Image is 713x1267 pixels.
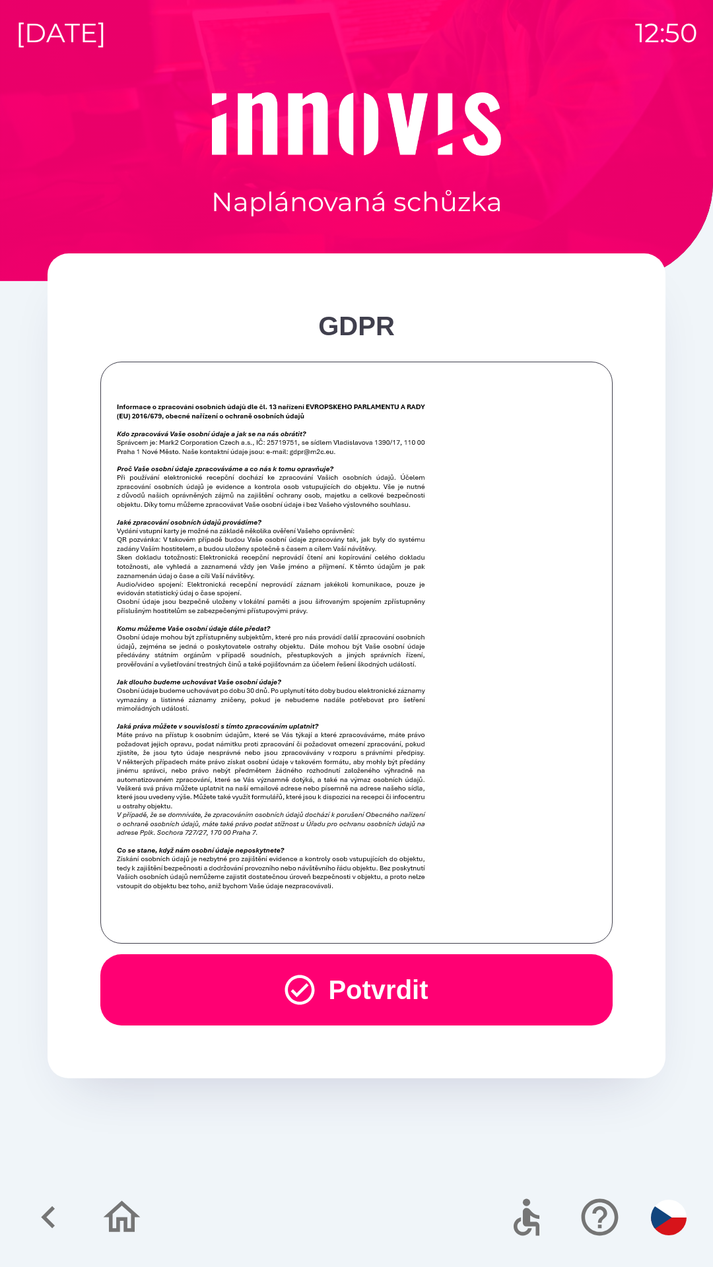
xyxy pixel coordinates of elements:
div: GDPR [100,306,613,346]
p: Naplánovaná schůzka [211,182,502,222]
button: Potvrdit [100,954,613,1025]
img: Logo [48,92,665,156]
p: 12:50 [635,13,697,53]
p: [DATE] [16,13,106,53]
img: cs flag [651,1200,687,1235]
